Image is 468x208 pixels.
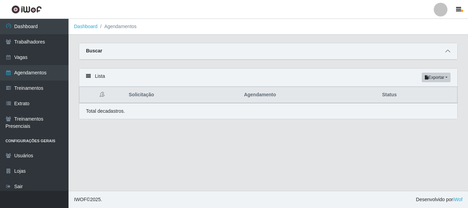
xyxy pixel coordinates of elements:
[69,19,468,35] nav: breadcrumb
[86,108,125,115] p: Total de cadastros.
[240,87,378,103] th: Agendamento
[74,196,102,203] span: © 2025 .
[74,197,87,202] span: IWOF
[378,87,457,103] th: Status
[74,24,98,29] a: Dashboard
[98,23,137,30] li: Agendamentos
[453,197,463,202] a: iWof
[86,48,102,53] strong: Buscar
[79,69,457,87] div: Lista
[422,73,451,82] button: Exportar
[11,5,42,14] img: CoreUI Logo
[125,87,240,103] th: Solicitação
[416,196,463,203] span: Desenvolvido por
